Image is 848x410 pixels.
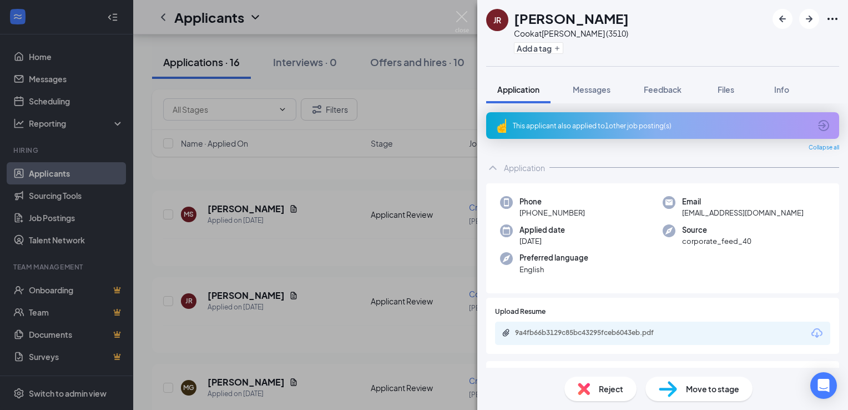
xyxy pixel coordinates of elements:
div: JR [493,14,501,26]
span: Reject [599,383,623,395]
span: Email [682,196,804,207]
div: Open Intercom Messenger [810,372,837,399]
button: ArrowLeftNew [773,9,793,29]
svg: ArrowCircle [817,119,830,132]
span: [PHONE_NUMBER] [519,207,585,218]
button: PlusAdd a tag [514,42,563,54]
span: Feedback [644,84,682,94]
span: English [519,264,588,275]
svg: ArrowLeftNew [776,12,789,26]
span: Files [718,84,734,94]
button: ArrowRight [799,9,819,29]
h1: [PERSON_NAME] [514,9,629,28]
span: Move to stage [686,383,739,395]
div: Application [504,162,545,173]
span: Info [774,84,789,94]
div: This applicant also applied to 1 other job posting(s) [513,121,810,131]
svg: ChevronUp [486,161,499,174]
svg: Download [810,327,824,340]
span: Preferred language [519,252,588,263]
svg: Paperclip [502,328,511,337]
span: Application [497,84,539,94]
svg: Plus [554,45,561,52]
span: Source [682,224,751,236]
span: Phone [519,196,585,207]
span: Applied date [519,224,565,236]
svg: ArrowRight [802,12,816,26]
div: Cook at [PERSON_NAME] (3510) [514,28,629,39]
svg: Ellipses [826,12,839,26]
a: Paperclip9a4fb66b3129c85bc43295fceb6043eb.pdf [502,328,682,339]
span: Collapse all [809,143,839,152]
span: Upload Resume [495,307,546,317]
span: Messages [573,84,610,94]
span: [EMAIL_ADDRESS][DOMAIN_NAME] [682,207,804,218]
span: corporate_feed_40 [682,236,751,247]
span: [DATE] [519,236,565,247]
div: 9a4fb66b3129c85bc43295fceb6043eb.pdf [515,328,670,337]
